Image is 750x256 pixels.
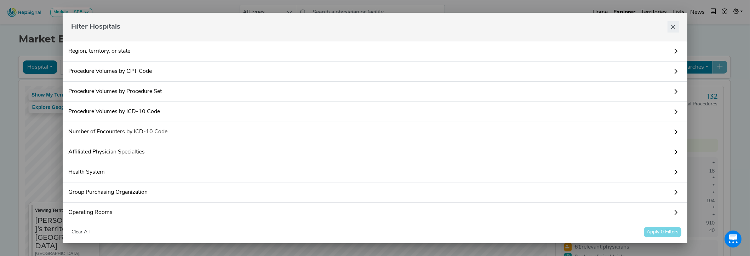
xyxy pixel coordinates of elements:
[63,102,688,122] a: Procedure Volumes by ICD-10 Code
[63,162,688,182] a: Health System
[63,41,688,62] a: Region, territory, or state
[63,122,688,142] a: Number of Encounters by ICD-10 Code
[63,82,688,102] a: Procedure Volumes by Procedure Set
[63,142,688,162] a: Affiliated Physician Specialties
[71,22,120,32] span: Filter Hospitals
[63,203,688,223] a: Operating Rooms
[68,227,93,238] button: Clear All
[668,21,679,33] button: Close
[63,182,688,203] a: Group Purchasing Organization
[63,62,688,82] a: Procedure Volumes by CPT Code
